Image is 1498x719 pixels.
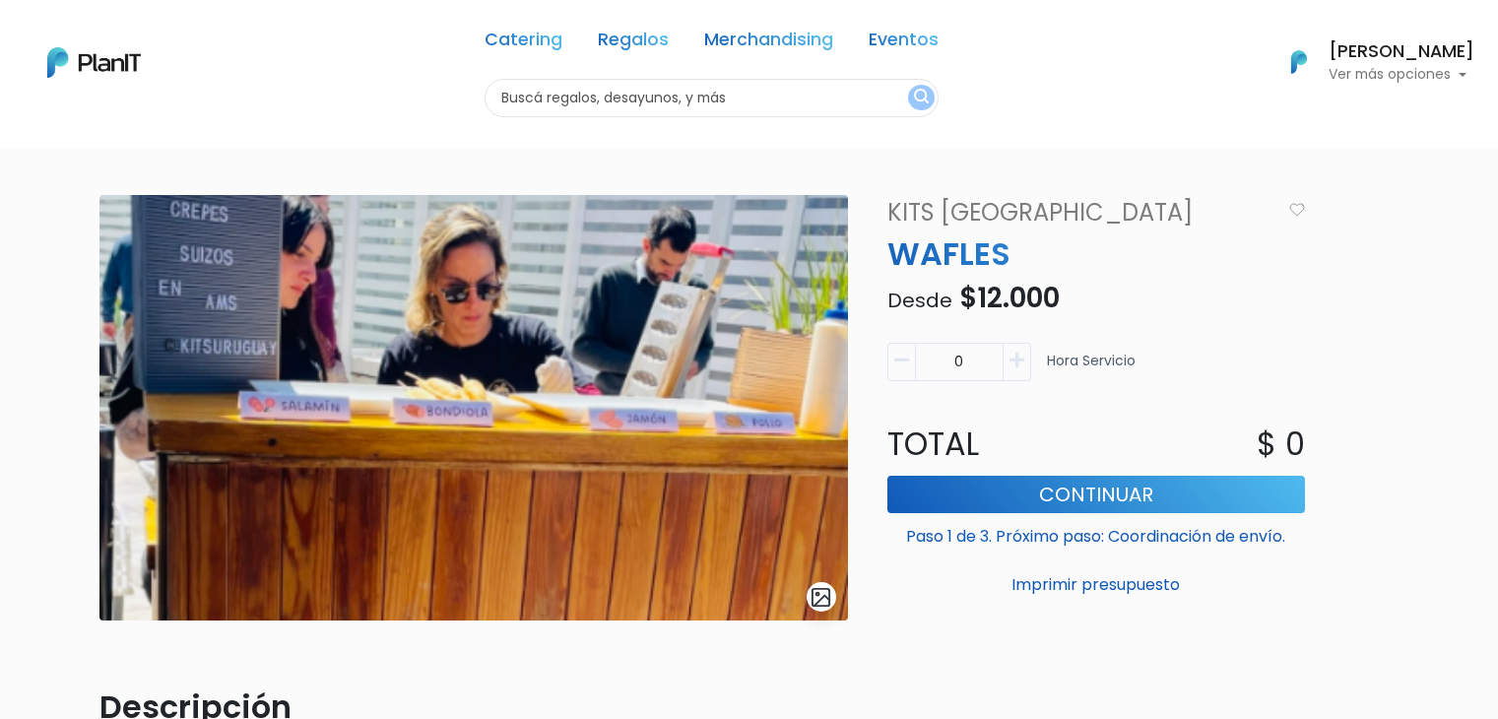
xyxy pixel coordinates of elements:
[869,32,939,55] a: Eventos
[887,476,1305,513] button: Continuar
[1277,40,1321,84] img: PlanIt Logo
[1257,421,1305,468] p: $ 0
[810,586,832,609] img: gallery-light
[1266,36,1474,88] button: PlanIt Logo [PERSON_NAME] Ver más opciones
[485,79,939,117] input: Buscá regalos, desayunos, y más
[914,89,929,107] img: search_button-432b6d5273f82d61273b3651a40e1bd1b912527efae98b1b7a1b2c0702e16a8d.svg
[887,568,1305,602] button: Imprimir presupuesto
[876,230,1317,278] p: WAFLES
[485,32,562,55] a: Catering
[887,287,952,314] span: Desde
[1047,351,1136,389] p: Hora servicio
[1329,68,1474,82] p: Ver más opciones
[1289,203,1305,217] img: heart_icon
[704,32,833,55] a: Merchandising
[99,195,848,621] img: Captura_de_pantalla_2025-09-01_114351.png
[598,32,669,55] a: Regalos
[887,517,1305,549] p: Paso 1 de 3. Próximo paso: Coordinación de envío.
[876,421,1096,468] p: Total
[47,47,141,78] img: PlanIt Logo
[1329,43,1474,61] h6: [PERSON_NAME]
[876,195,1280,230] a: Kits [GEOGRAPHIC_DATA]
[959,279,1060,317] span: $12.000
